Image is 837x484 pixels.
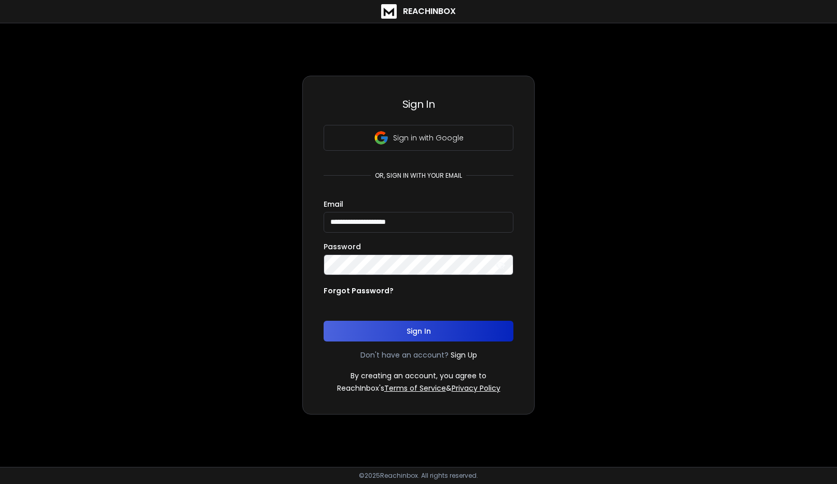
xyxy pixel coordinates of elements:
[371,172,466,180] p: or, sign in with your email
[451,350,477,360] a: Sign Up
[29,17,51,25] div: v 4.0.25
[28,60,36,68] img: tab_domain_overview_orange.svg
[403,5,456,18] h1: ReachInbox
[393,133,464,143] p: Sign in with Google
[324,286,394,296] p: Forgot Password?
[324,97,513,111] h3: Sign In
[324,321,513,341] button: Sign In
[381,4,397,19] img: logo
[17,17,25,25] img: logo_orange.svg
[27,27,74,35] div: Domain: [URL]
[337,383,500,393] p: ReachInbox's &
[359,472,478,480] p: © 2025 Reachinbox. All rights reserved.
[39,61,93,68] div: Domain Overview
[324,125,513,151] button: Sign in with Google
[115,61,175,68] div: Keywords by Traffic
[324,201,343,208] label: Email
[360,350,449,360] p: Don't have an account?
[452,383,500,393] a: Privacy Policy
[351,371,486,381] p: By creating an account, you agree to
[103,60,111,68] img: tab_keywords_by_traffic_grey.svg
[381,4,456,19] a: ReachInbox
[324,243,361,250] label: Password
[384,383,446,393] a: Terms of Service
[17,27,25,35] img: website_grey.svg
